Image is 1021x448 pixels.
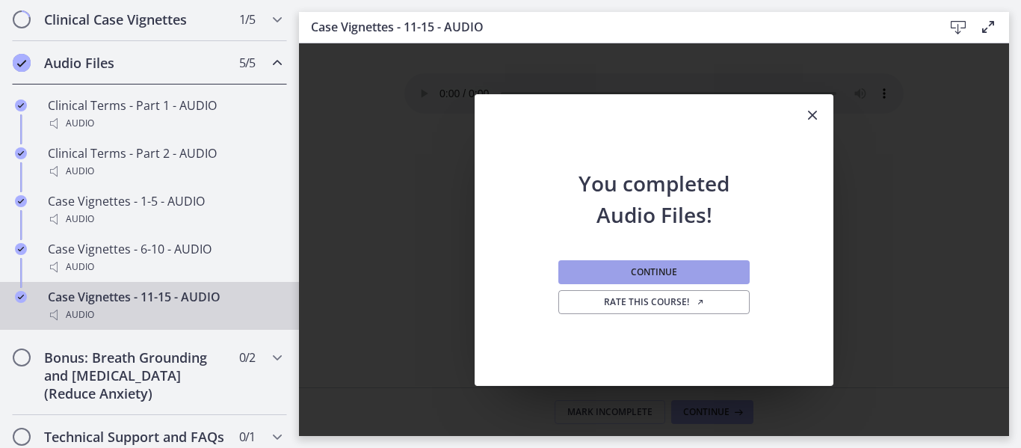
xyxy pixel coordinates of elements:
[239,349,255,366] span: 0 / 2
[239,428,255,446] span: 0 / 1
[13,54,31,72] i: Completed
[696,298,705,307] i: Opens in a new window
[48,306,281,324] div: Audio
[604,296,705,308] span: Rate this course!
[15,291,27,303] i: Completed
[239,10,255,28] span: 1 / 5
[48,162,281,180] div: Audio
[558,260,750,284] button: Continue
[44,349,226,402] h2: Bonus: Breath Grounding and [MEDICAL_DATA] (Reduce Anxiety)
[15,147,27,159] i: Completed
[631,266,677,278] span: Continue
[48,258,281,276] div: Audio
[48,210,281,228] div: Audio
[48,192,281,228] div: Case Vignettes - 1-5 - AUDIO
[311,18,919,36] h3: Case Vignettes - 11-15 - AUDIO
[48,288,281,324] div: Case Vignettes - 11-15 - AUDIO
[44,10,226,28] h2: Clinical Case Vignettes
[15,195,27,207] i: Completed
[44,54,226,72] h2: Audio Files
[48,240,281,276] div: Case Vignettes - 6-10 - AUDIO
[48,144,281,180] div: Clinical Terms - Part 2 - AUDIO
[555,138,753,230] h2: You completed Audio Files!
[792,94,833,138] button: Close
[15,99,27,111] i: Completed
[15,243,27,255] i: Completed
[48,96,281,132] div: Clinical Terms - Part 1 - AUDIO
[48,114,281,132] div: Audio
[44,428,226,446] h2: Technical Support and FAQs
[558,290,750,314] a: Rate this course! Opens in a new window
[239,54,255,72] span: 5 / 5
